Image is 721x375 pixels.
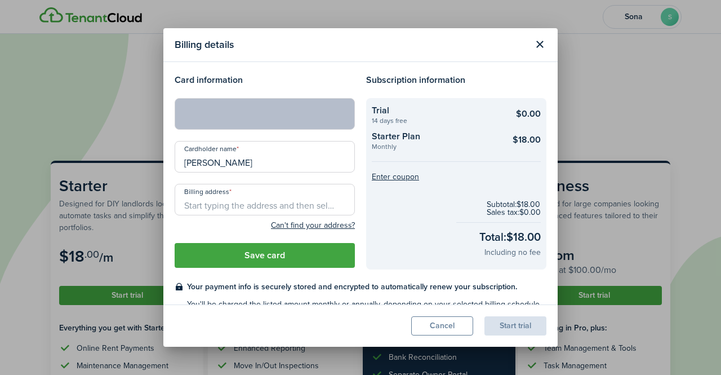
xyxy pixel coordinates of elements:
checkout-total-main: Total: $18.00 [479,228,541,245]
checkout-summary-item-description: Monthly [372,143,499,150]
input: Start typing the address and then select from the dropdown [175,184,355,215]
checkout-summary-item-description: 14 days free [372,117,499,124]
button: Close modal [530,35,549,54]
modal-title: Billing details [175,34,527,56]
checkout-summary-item-title: Starter Plan [372,130,499,143]
button: Enter coupon [372,173,419,181]
checkout-terms-secondary: You'll be charged the listed amount monthly or annually, depending on your selected billing sched... [187,298,546,322]
h4: Subscription information [366,73,546,87]
checkout-subtotal-item: Sales tax: $0.00 [487,209,541,217]
checkout-subtotal-item: Subtotal: $18.00 [487,201,541,209]
button: Save card [175,243,355,268]
button: Cancel [411,316,473,336]
checkout-summary-item-main-price: $18.00 [513,133,541,147]
h4: Card information [175,73,355,87]
iframe: To enrich screen reader interactions, please activate Accessibility in Grammarly extension settings [182,108,348,119]
checkout-total-secondary: Including no fee [484,246,541,258]
checkout-terms-main: Your payment info is securely stored and encrypted to automatically renew your subscription. [187,281,546,293]
button: Can't find your address? [271,220,355,231]
checkout-summary-item-main-price: $0.00 [516,107,541,121]
checkout-summary-item-title: Trial [372,104,499,117]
